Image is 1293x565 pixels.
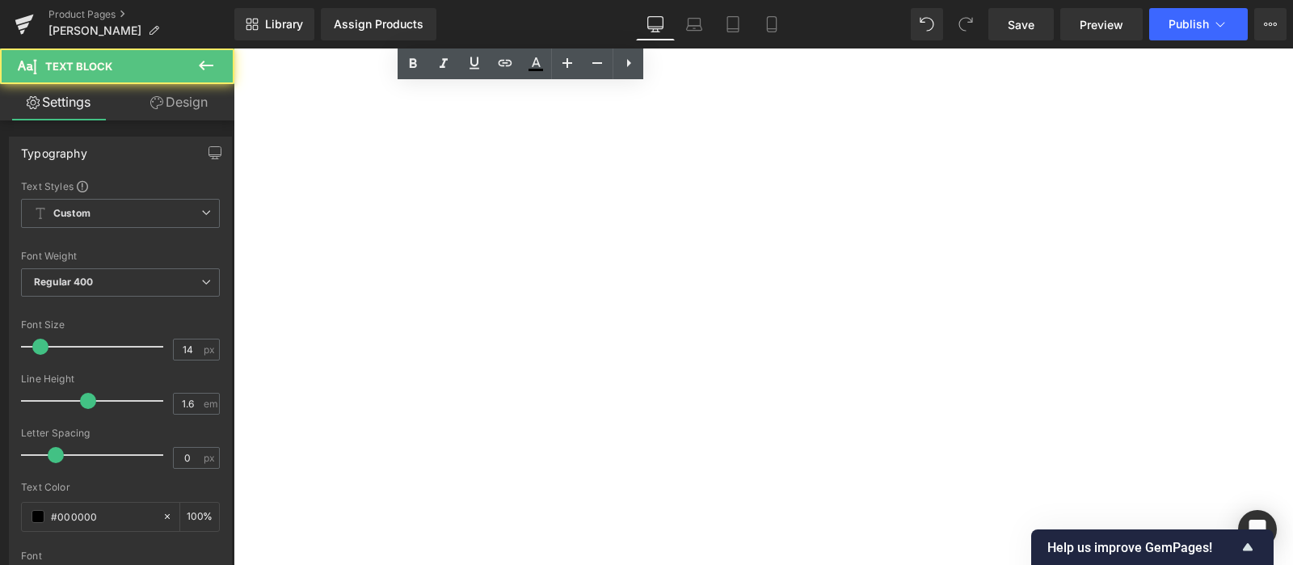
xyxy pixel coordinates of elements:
[334,18,423,31] div: Assign Products
[34,276,94,288] b: Regular 400
[48,24,141,37] span: [PERSON_NAME]
[21,179,220,192] div: Text Styles
[204,344,217,355] span: px
[45,60,112,73] span: Text Block
[180,503,219,531] div: %
[1149,8,1248,40] button: Publish
[51,508,154,525] input: Color
[752,8,791,40] a: Mobile
[1169,18,1209,31] span: Publish
[234,8,314,40] a: New Library
[1008,16,1034,33] span: Save
[21,137,87,160] div: Typography
[21,482,220,493] div: Text Color
[714,8,752,40] a: Tablet
[120,84,238,120] a: Design
[1047,538,1257,557] button: Show survey - Help us improve GemPages!
[950,8,982,40] button: Redo
[265,17,303,32] span: Library
[21,428,220,439] div: Letter Spacing
[21,550,220,562] div: Font
[911,8,943,40] button: Undo
[21,251,220,262] div: Font Weight
[53,207,91,221] b: Custom
[204,453,217,463] span: px
[675,8,714,40] a: Laptop
[204,398,217,409] span: em
[1060,8,1143,40] a: Preview
[1254,8,1287,40] button: More
[1047,540,1238,555] span: Help us improve GemPages!
[636,8,675,40] a: Desktop
[21,319,220,331] div: Font Size
[1238,510,1277,549] div: Open Intercom Messenger
[1080,16,1123,33] span: Preview
[48,8,234,21] a: Product Pages
[21,373,220,385] div: Line Height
